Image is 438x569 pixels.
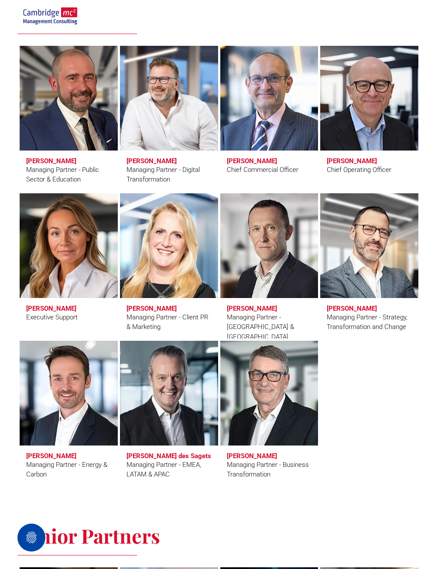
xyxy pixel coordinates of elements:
[320,46,418,151] a: Andrew Fleming | Chief Operating Officer | Cambridge Management Consulting
[127,157,177,165] h3: [PERSON_NAME]
[120,46,218,151] a: Digital Transformation | Simon Crimp | Managing Partner - Digital Transformation
[327,165,391,175] div: Chief Operating Officer
[26,165,111,185] div: Managing Partner - Public Sector & Education
[227,157,277,165] h3: [PERSON_NAME]
[220,341,318,446] a: Jeff Owen | Managing Partner - Business Transformation
[127,165,212,185] div: Managing Partner - Digital Transformation
[26,157,76,165] h3: [PERSON_NAME]
[23,7,77,25] img: secondary-image
[407,5,430,27] button: menu
[120,341,218,446] a: Charles Orsel Des Sagets | Managing Partner - EMEA
[17,43,120,154] a: Craig Cheney | Managing Partner - Public Sector & Education
[26,305,76,312] h3: [PERSON_NAME]
[227,305,277,312] h3: [PERSON_NAME]
[327,157,377,165] h3: [PERSON_NAME]
[320,193,418,298] a: Mauro Mortali | Managing Partner - Strategy | Cambridge Management Consulting
[227,452,277,460] h3: [PERSON_NAME]
[127,460,212,480] div: Managing Partner - EMEA, LATAM & APAC
[127,312,212,332] div: Managing Partner - Client PR & Marketing
[327,305,377,312] h3: [PERSON_NAME]
[227,312,312,342] div: Managing Partner - [GEOGRAPHIC_DATA] & [GEOGRAPHIC_DATA]
[26,452,76,460] h3: [PERSON_NAME]
[327,312,412,332] div: Managing Partner - Strategy, Transformation and Change
[120,193,218,298] a: Faye Holland | Managing Partner - Client PR & Marketing
[220,193,318,298] a: Jason Jennings | Managing Partner - UK & Ireland
[220,46,318,151] a: Stuart Curzon | Chief Commercial Officer | Cambridge Management Consulting
[17,522,160,548] span: Senior Partners
[127,305,177,312] h3: [PERSON_NAME]
[227,165,298,175] div: Chief Commercial Officer
[26,460,111,480] div: Managing Partner - Energy & Carbon
[20,341,118,446] a: Pete Nisbet | Managing Partner - Energy & Carbon
[227,460,312,480] div: Managing Partner - Business Transformation
[23,9,77,18] a: Our People | Cambridge Management Consulting
[127,452,211,460] h3: [PERSON_NAME] des Sagets
[20,193,118,298] a: Kate Hancock | Executive Support | Cambridge Management Consulting
[26,312,78,322] div: Executive Support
